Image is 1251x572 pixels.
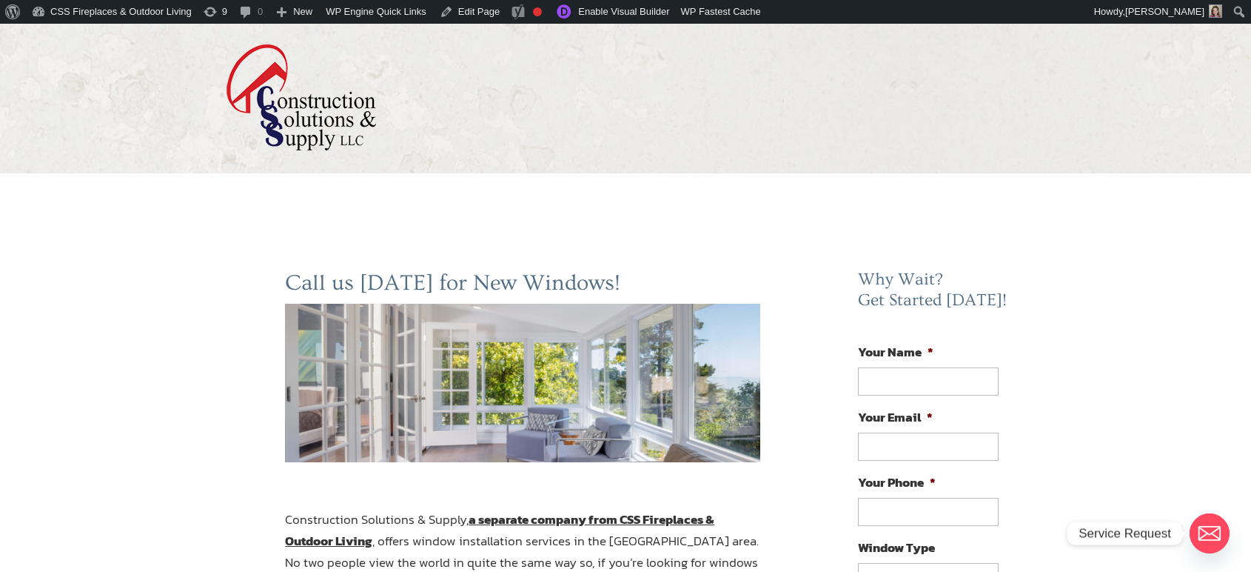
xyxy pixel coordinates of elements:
img: logo [226,44,377,151]
label: Window Type [858,539,935,556]
img: windows-jacksonville-fl-ormond-beach-fl-construction-solutions [285,304,760,462]
label: Your Email [858,409,933,425]
span: [PERSON_NAME] [1125,6,1204,17]
a: Email [1190,513,1230,553]
h2: Why Wait? Get Started [DATE]! [858,270,1010,318]
label: Your Phone [858,474,936,490]
div: Needs improvement [533,7,542,16]
label: Your Name [858,344,933,360]
strong: a separate company from CSS Fireplaces & Outdoor Living [285,510,714,551]
h2: Call us [DATE] for New Windows! [285,270,760,304]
